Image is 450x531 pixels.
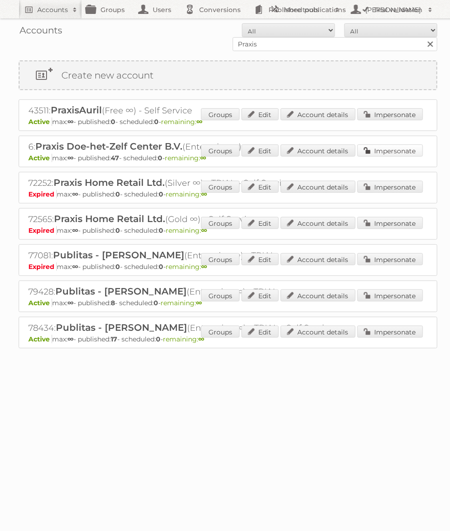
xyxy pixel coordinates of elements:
span: Active [28,118,52,126]
span: remaining: [161,299,202,307]
h2: 72252: (Silver ∞) - TRIAL - Self Service [28,177,354,189]
a: Impersonate [357,181,423,193]
span: remaining: [165,154,206,162]
span: Publitas - [PERSON_NAME] [55,286,187,297]
strong: ∞ [72,226,78,235]
strong: 0 [115,190,120,198]
a: Impersonate [357,253,423,265]
strong: ∞ [67,335,74,343]
strong: 0 [158,154,162,162]
h2: 78434: (Enterprise ∞) - TRIAL - Self Service [28,322,354,334]
a: Edit [242,217,279,229]
a: Groups [201,181,240,193]
a: Account details [281,217,356,229]
span: PraxisAuril [51,105,102,116]
h2: 43511: (Free ∞) - Self Service [28,105,354,117]
a: Edit [242,181,279,193]
span: Praxis Doe-het-Zelf Center B.V. [35,141,182,152]
span: Active [28,335,52,343]
strong: 0 [159,262,163,271]
p: max: - published: - scheduled: - [28,262,428,271]
a: Groups [201,253,240,265]
a: Account details [281,108,356,120]
strong: 0 [154,118,159,126]
span: Expired [28,262,57,271]
h2: [PERSON_NAME] [363,5,423,14]
strong: 0 [115,226,120,235]
strong: ∞ [67,154,74,162]
strong: 0 [159,190,163,198]
span: remaining: [161,118,202,126]
a: Groups [201,108,240,120]
a: Impersonate [357,217,423,229]
p: max: - published: - scheduled: - [28,335,428,343]
strong: 47 [111,154,119,162]
span: Praxis Home Retail Ltd. [54,213,165,224]
a: Account details [281,253,356,265]
a: Impersonate [357,108,423,120]
p: max: - published: - scheduled: - [28,154,428,162]
h2: 72565: (Gold ∞) - Self Service [28,213,354,225]
a: Groups [201,326,240,338]
h2: Accounts [37,5,68,14]
h2: 6: (Enterprise ∞) [28,141,354,153]
span: Publitas - [PERSON_NAME] [53,249,184,261]
p: max: - published: - scheduled: - [28,299,428,307]
strong: 0 [159,226,163,235]
a: Account details [281,181,356,193]
span: Praxis Home Retail Ltd. [54,177,165,188]
strong: 0 [115,262,120,271]
a: Edit [242,253,279,265]
span: remaining: [166,190,207,198]
a: Impersonate [357,144,423,157]
a: Account details [281,326,356,338]
span: Active [28,154,52,162]
strong: ∞ [200,154,206,162]
h2: 77081: (Enterprise ∞) - TRIAL [28,249,354,262]
a: Edit [242,144,279,157]
strong: 0 [111,118,115,126]
a: Impersonate [357,326,423,338]
strong: 8 [111,299,115,307]
p: max: - published: - scheduled: - [28,118,428,126]
strong: ∞ [198,335,204,343]
strong: 0 [156,335,161,343]
a: Groups [201,144,240,157]
span: remaining: [163,335,204,343]
a: Groups [201,289,240,302]
p: max: - published: - scheduled: - [28,226,428,235]
strong: ∞ [196,299,202,307]
span: Publitas - [PERSON_NAME] [56,322,187,333]
span: remaining: [166,262,207,271]
strong: ∞ [67,118,74,126]
strong: ∞ [72,262,78,271]
span: Expired [28,226,57,235]
a: Account details [281,289,356,302]
a: Edit [242,326,279,338]
a: Impersonate [357,289,423,302]
h2: 79428: (Enterprise ∞) - TRIAL [28,286,354,298]
strong: ∞ [67,299,74,307]
a: Groups [201,217,240,229]
span: Active [28,299,52,307]
strong: ∞ [196,118,202,126]
strong: 17 [111,335,117,343]
strong: ∞ [72,190,78,198]
span: remaining: [166,226,207,235]
p: max: - published: - scheduled: - [28,190,428,198]
h2: More tools [284,5,330,14]
strong: 0 [154,299,158,307]
a: Edit [242,289,279,302]
a: Edit [242,108,279,120]
span: Expired [28,190,57,198]
a: Create new account [20,61,437,89]
a: Account details [281,144,356,157]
